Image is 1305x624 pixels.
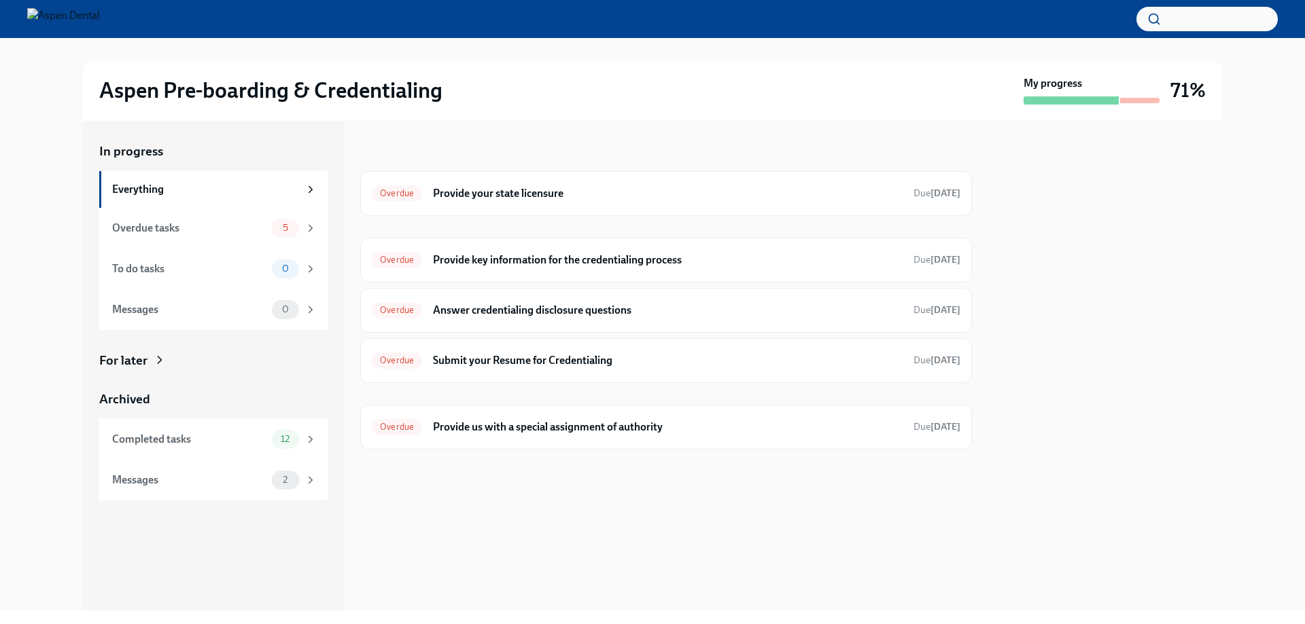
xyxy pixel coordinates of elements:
span: 0 [274,304,297,314]
a: Everything [99,171,328,208]
h6: Submit your Resume for Credentialing [433,353,903,368]
span: Overdue [372,422,422,432]
h6: Provide us with a special assignment of authority [433,420,903,435]
strong: [DATE] [930,304,960,316]
a: Archived [99,390,328,408]
span: Due [913,304,960,316]
h6: Provide your state licensure [433,186,903,201]
span: Due [913,254,960,265]
strong: [DATE] [930,354,960,366]
h6: Answer credentialing disclosure questions [433,303,903,318]
a: Messages2 [99,460,328,500]
span: July 20th, 2025 10:00 [913,187,960,200]
img: Aspen Dental [27,8,100,30]
a: To do tasks0 [99,249,328,289]
strong: My progress [1024,76,1082,91]
div: Everything [112,182,299,197]
div: Messages [112,473,266,488]
a: Overdue tasks5 [99,208,328,249]
span: 12 [273,434,298,444]
div: To do tasks [112,261,266,276]
h6: Provide key information for the credentialing process [433,253,903,268]
span: 2 [275,475,296,485]
span: Overdue [372,188,422,198]
a: OverdueProvide us with a special assignment of authorityDue[DATE] [372,416,960,438]
a: For later [99,352,328,369]
a: OverdueProvide your state licensureDue[DATE] [372,183,960,204]
strong: [DATE] [930,254,960,265]
div: For later [99,352,147,369]
span: July 20th, 2025 10:00 [913,354,960,367]
a: In progress [99,143,328,160]
div: Messages [112,302,266,317]
strong: [DATE] [930,421,960,433]
div: Completed tasks [112,432,266,447]
div: Overdue tasks [112,221,266,236]
span: Overdue [372,255,422,265]
a: Completed tasks12 [99,419,328,460]
span: August 1st, 2025 10:00 [913,420,960,433]
span: Overdue [372,355,422,365]
a: OverdueSubmit your Resume for CredentialingDue[DATE] [372,350,960,371]
span: Overdue [372,305,422,315]
h3: 71% [1170,78,1206,103]
span: July 20th, 2025 10:00 [913,304,960,316]
span: July 20th, 2025 10:00 [913,253,960,266]
span: 5 [275,223,296,233]
a: OverdueProvide key information for the credentialing processDue[DATE] [372,249,960,271]
span: 0 [274,263,297,274]
span: Due [913,421,960,433]
span: Due [913,187,960,199]
span: Due [913,354,960,366]
div: In progress [360,143,424,160]
strong: [DATE] [930,187,960,199]
a: OverdueAnswer credentialing disclosure questionsDue[DATE] [372,299,960,321]
a: Messages0 [99,289,328,330]
h2: Aspen Pre-boarding & Credentialing [99,77,442,104]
